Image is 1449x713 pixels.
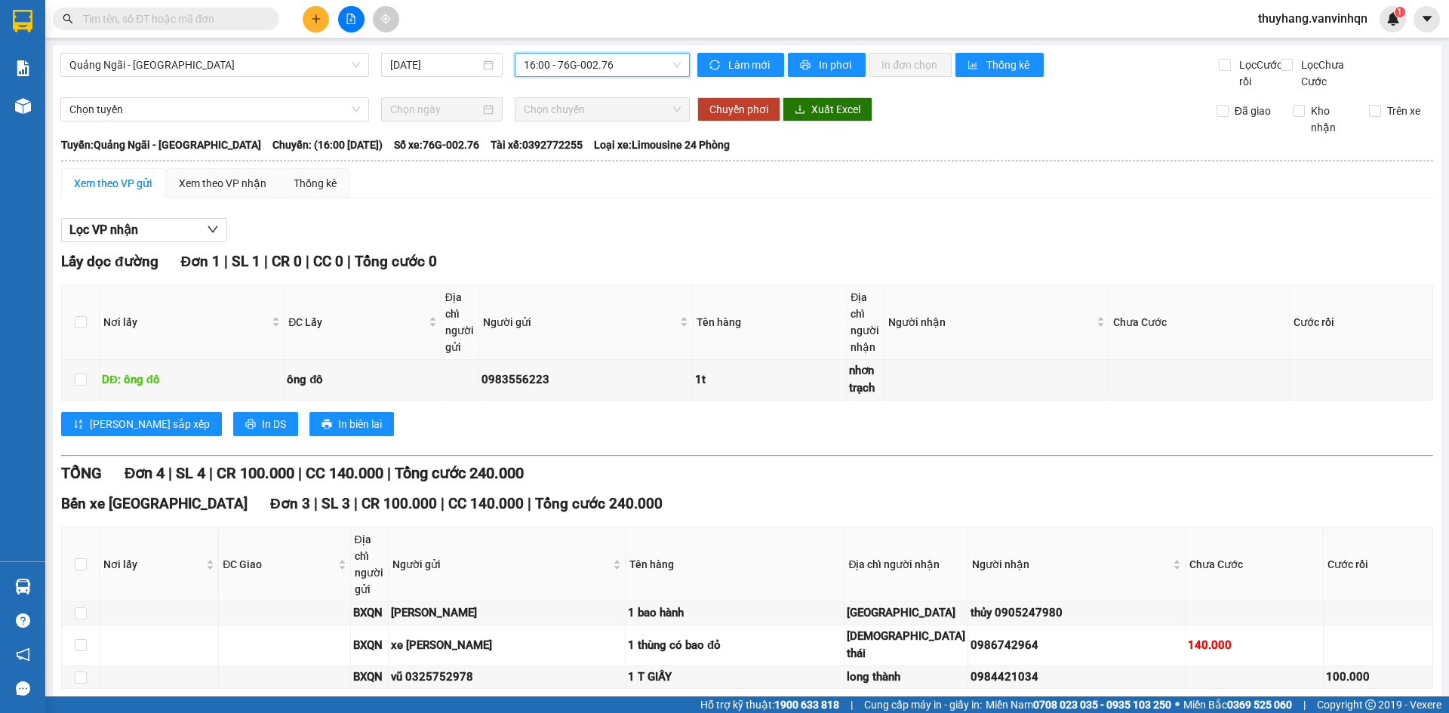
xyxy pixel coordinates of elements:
span: Xuất Excel [811,101,860,118]
div: Xem theo VP nhận [179,175,266,192]
div: 1 thùng có bao đỏ [628,637,841,655]
div: Địa chỉ người gửi [355,531,384,598]
input: 14/08/2025 [390,57,480,73]
div: 0983556223 [481,371,690,389]
span: Trên xe [1381,103,1426,119]
span: Số xe: 76G-002.76 [394,137,479,153]
span: Lấy dọc đường [61,253,158,270]
span: | [354,495,358,512]
div: 0986742964 [971,637,1183,655]
th: Cước rồi [1324,527,1433,602]
th: Cước rồi [1290,285,1433,360]
span: message [16,681,30,696]
span: Chọn chuyến [524,98,681,121]
div: nhơn trạch [849,362,881,398]
span: CR 0 [272,253,302,270]
span: Lọc Cước rồi [1233,57,1284,90]
span: Tổng cước 240.000 [535,495,663,512]
span: ĐC Lấy [288,314,426,330]
div: Xem theo VP gửi [74,175,152,192]
span: ĐC Giao [223,556,334,573]
span: Đơn 4 [125,464,165,482]
b: Tuyến: Quảng Ngãi - [GEOGRAPHIC_DATA] [61,139,261,151]
span: question-circle [16,613,30,628]
div: thủy 0905247980 [971,604,1183,622]
div: Địa chỉ người nhận [848,556,964,573]
span: aim [380,14,391,24]
div: [PERSON_NAME] [391,604,623,622]
span: down [207,223,219,235]
span: | [1303,696,1306,713]
button: printerIn DS [233,412,298,436]
span: Nơi lấy [103,556,203,573]
span: CC 140.000 [448,495,524,512]
img: logo-vxr [13,10,32,32]
div: Thống kê [294,175,337,192]
div: [DEMOGRAPHIC_DATA] thái [847,628,965,663]
span: SL 1 [232,253,260,270]
span: | [168,464,172,482]
div: [GEOGRAPHIC_DATA] [847,604,965,622]
div: 0984421034 [971,668,1183,687]
span: | [209,464,213,482]
input: Chọn ngày [390,101,480,118]
span: Tổng cước 0 [355,253,437,270]
div: BXQN [353,637,386,655]
span: | [224,253,228,270]
img: warehouse-icon [15,98,31,114]
span: plus [311,14,321,24]
span: Nơi lấy [103,314,269,330]
button: Lọc VP nhận [61,218,227,242]
div: ông đô [287,371,438,389]
span: copyright [1365,699,1376,710]
span: Người nhận [888,314,1094,330]
sup: 1 [1395,7,1405,17]
span: In biên lai [338,416,382,432]
button: In đơn chọn [869,53,952,77]
span: SL 4 [176,464,205,482]
button: sort-ascending[PERSON_NAME] sắp xếp [61,412,222,436]
button: printerIn biên lai [309,412,394,436]
div: Địa chỉ người nhận [851,289,880,355]
div: 140.000 [1188,637,1321,655]
span: TỔNG [61,464,102,482]
span: | [441,495,445,512]
button: caret-down [1414,6,1440,32]
div: BXQN [353,668,386,687]
span: | [387,464,391,482]
span: search [63,14,73,24]
button: file-add [338,6,365,32]
span: Người nhận [972,556,1170,573]
span: notification [16,647,30,662]
span: CC 0 [313,253,343,270]
button: downloadXuất Excel [783,97,872,121]
span: sort-ascending [73,419,84,431]
span: Đơn 1 [181,253,221,270]
th: Tên hàng [626,527,844,602]
span: Chuyến: (16:00 [DATE]) [272,137,383,153]
span: ⚪️ [1175,702,1180,708]
button: aim [373,6,399,32]
button: syncLàm mới [697,53,784,77]
div: 1 T GIẤY [628,668,841,687]
span: | [347,253,351,270]
img: solution-icon [15,60,31,76]
span: file-add [346,14,356,24]
button: bar-chartThống kê [955,53,1044,77]
div: BXQN [353,604,386,622]
span: Kho nhận [1305,103,1358,136]
span: SL 3 [321,495,350,512]
strong: 0708 023 035 - 0935 103 250 [1033,699,1171,711]
span: Thống kê [986,57,1032,73]
th: Chưa Cước [1186,527,1324,602]
span: sync [709,60,722,72]
div: Địa chỉ người gửi [445,289,475,355]
button: plus [303,6,329,32]
span: thuyhang.vanvinhqn [1246,9,1380,28]
span: bar-chart [968,60,980,72]
div: 1t [695,371,844,389]
span: CR 100.000 [361,495,437,512]
span: Loại xe: Limousine 24 Phòng [594,137,730,153]
button: Chuyển phơi [697,97,780,121]
div: DĐ: ông đô [102,371,281,389]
